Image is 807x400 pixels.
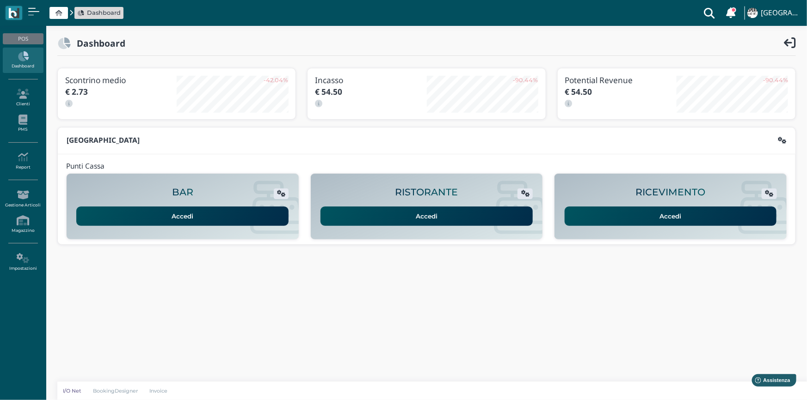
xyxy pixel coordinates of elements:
[67,135,140,145] b: [GEOGRAPHIC_DATA]
[78,8,121,17] a: Dashboard
[3,85,43,110] a: Clienti
[565,86,592,97] b: € 54.50
[71,38,125,48] h2: Dashboard
[3,212,43,237] a: Magazzino
[76,206,289,226] a: Accedi
[320,206,533,226] a: Accedi
[636,187,706,198] h2: RICEVIMENTO
[761,9,801,17] h4: [GEOGRAPHIC_DATA]
[65,86,88,97] b: € 2.73
[395,187,458,198] h2: RISTORANTE
[565,76,677,85] h3: Potential Revenue
[315,86,342,97] b: € 54.50
[66,163,105,170] h4: Punti Cassa
[87,8,121,17] span: Dashboard
[3,33,43,44] div: POS
[65,76,177,85] h3: Scontrino medio
[3,249,43,275] a: Impostazioni
[8,8,19,18] img: logo
[27,7,61,14] span: Assistenza
[3,111,43,136] a: PMS
[172,187,193,198] h2: BAR
[315,76,426,85] h3: Incasso
[3,148,43,174] a: Report
[746,2,801,24] a: ... [GEOGRAPHIC_DATA]
[565,206,777,226] a: Accedi
[747,8,758,18] img: ...
[741,371,799,392] iframe: Help widget launcher
[3,48,43,73] a: Dashboard
[3,186,43,212] a: Gestione Articoli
